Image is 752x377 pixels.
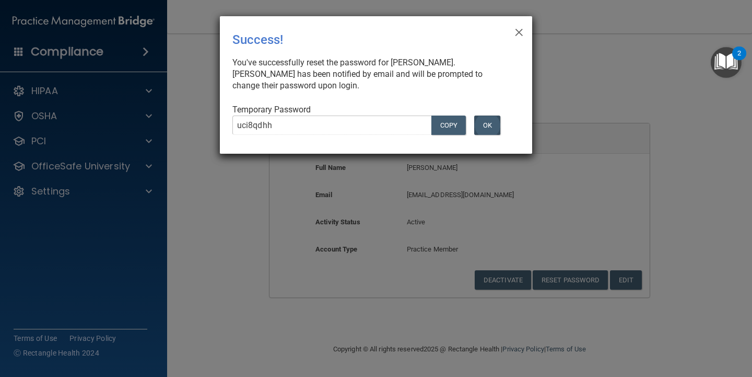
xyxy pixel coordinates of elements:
span: Temporary Password [232,105,311,115]
div: Success! [232,25,477,55]
div: You've successfully reset the password for [PERSON_NAME]. [PERSON_NAME] has been notified by emai... [232,57,511,92]
div: 2 [737,53,741,67]
span: × [514,20,524,41]
button: Open Resource Center, 2 new notifications [711,47,742,78]
button: COPY [431,116,466,135]
button: OK [474,116,500,135]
